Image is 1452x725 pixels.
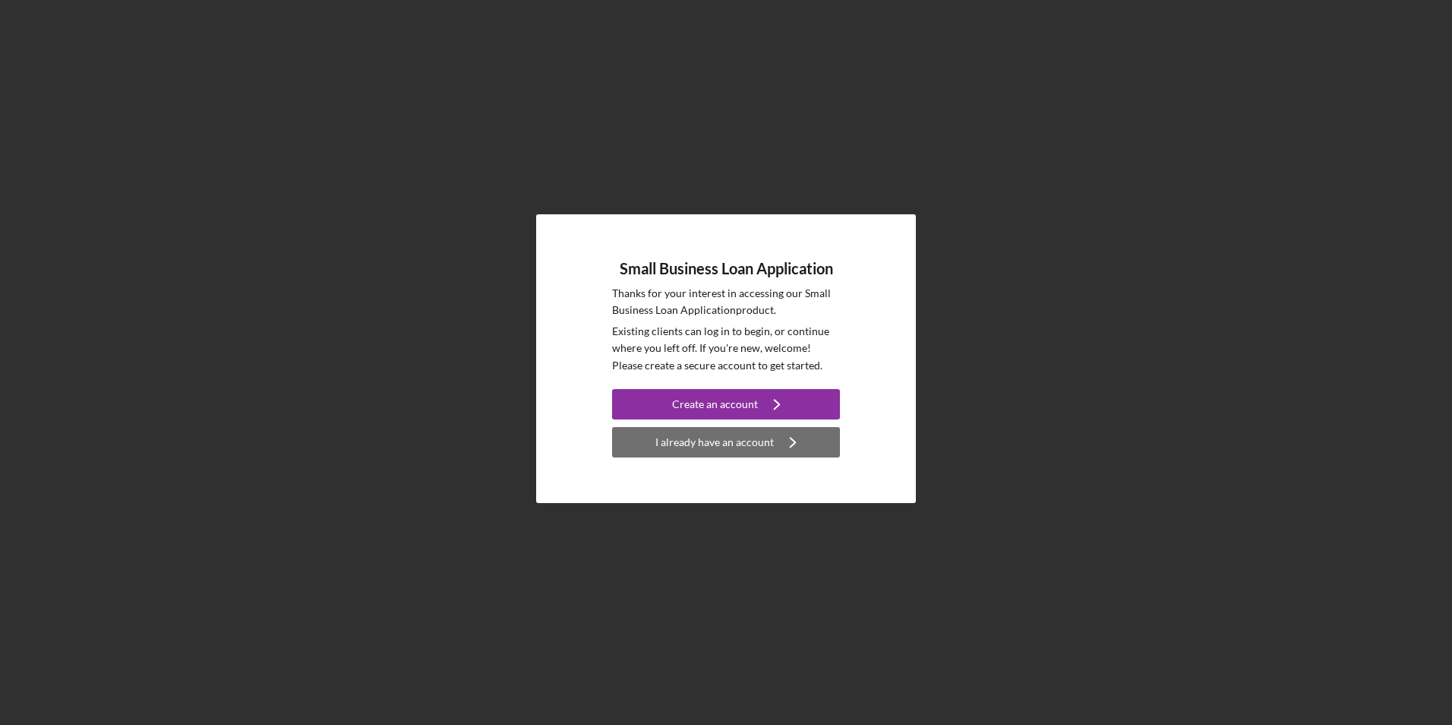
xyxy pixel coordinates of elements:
[612,285,840,319] p: Thanks for your interest in accessing our Small Business Loan Application product.
[612,427,840,457] button: I already have an account
[612,389,840,423] a: Create an account
[655,427,774,457] div: I already have an account
[612,323,840,374] p: Existing clients can log in to begin, or continue where you left off. If you're new, welcome! Ple...
[620,260,833,277] h4: Small Business Loan Application
[612,389,840,419] button: Create an account
[672,389,758,419] div: Create an account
